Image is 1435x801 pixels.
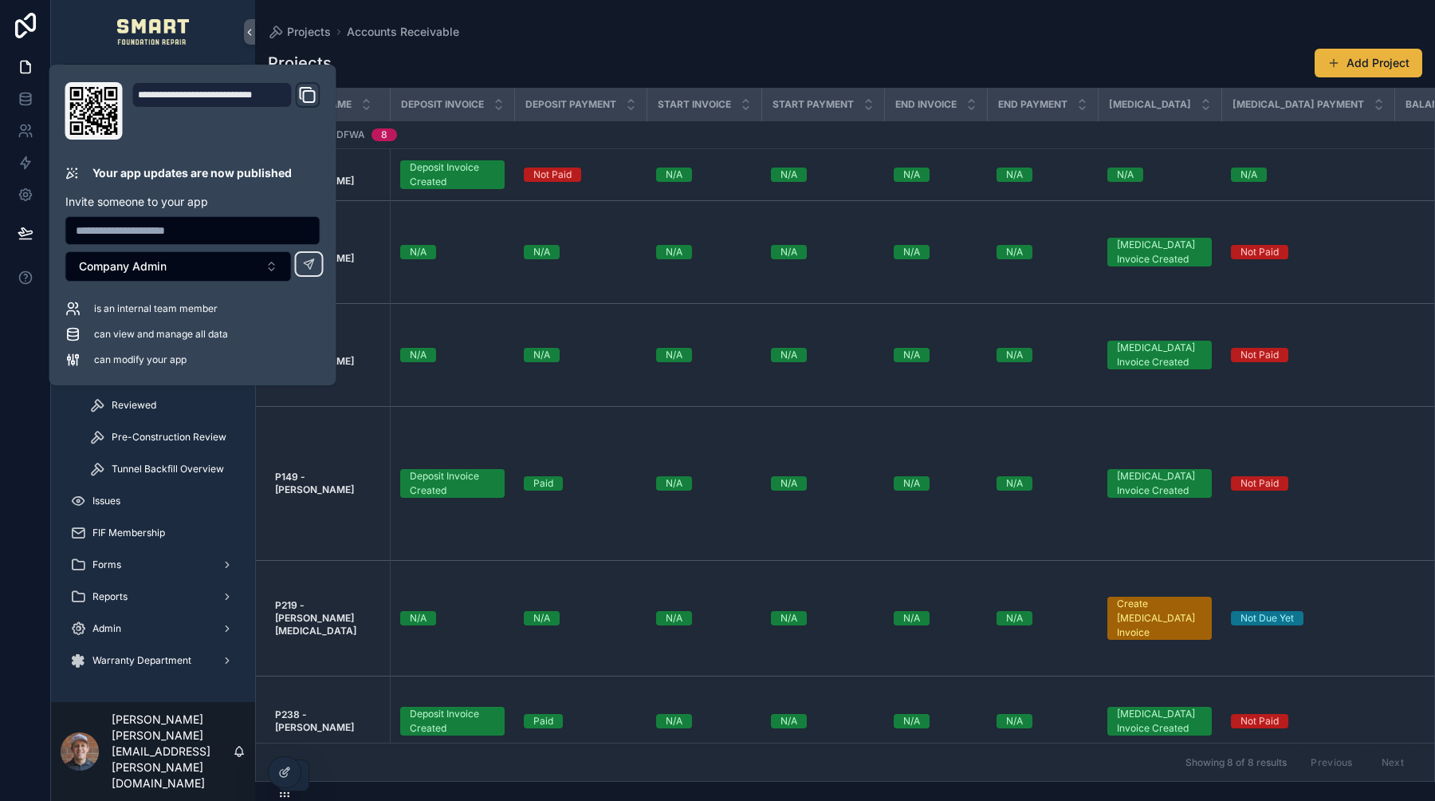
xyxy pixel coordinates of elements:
[1231,714,1385,728] a: Not Paid
[400,611,505,625] a: N/A
[666,348,682,362] div: N/A
[771,611,875,625] a: N/A
[92,495,120,507] span: Issues
[1240,611,1294,625] div: Not Due Yet
[94,353,187,366] span: can modify your app
[112,399,156,412] span: Reviewed
[117,19,190,45] img: App logo
[903,168,920,182] div: N/A
[656,168,752,182] a: N/A
[1240,245,1279,259] div: Not Paid
[997,611,1088,625] a: N/A
[656,611,752,625] a: N/A
[1231,348,1385,362] a: Not Paid
[1006,714,1023,728] div: N/A
[1240,714,1279,728] div: Not Paid
[51,93,255,696] div: scrollable content
[80,391,246,420] a: Reviewed
[1006,611,1023,625] div: N/A
[771,476,875,491] a: N/A
[79,258,167,274] span: Company Admin
[65,251,292,282] button: Select Button
[894,476,977,491] a: N/A
[132,82,320,140] div: Domain and Custom Link
[780,348,797,362] div: N/A
[1107,469,1212,498] a: [MEDICAL_DATA] Invoice Created
[275,708,380,734] a: P238 - [PERSON_NAME]
[92,527,165,539] span: FIF Membership
[1107,168,1212,182] a: N/A
[656,348,752,362] a: N/A
[1231,245,1385,259] a: Not Paid
[525,98,616,111] span: Deposit Payment
[1231,168,1385,182] a: N/A
[61,582,246,611] a: Reports
[903,714,920,728] div: N/A
[80,455,246,483] a: Tunnel Backfill Overview
[268,24,331,40] a: Projects
[400,707,505,736] a: Deposit Invoice Created
[92,622,121,635] span: Admin
[780,245,797,259] div: N/A
[61,519,246,547] a: FIF Membership
[903,348,920,362] div: N/A
[61,614,246,643] a: Admin
[1107,238,1212,266] a: [MEDICAL_DATA] Invoice Created
[112,463,224,475] span: Tunnel Backfill Overview
[771,714,875,728] a: N/A
[1117,707,1202,736] div: [MEDICAL_DATA] Invoice Created
[410,245,427,259] div: N/A
[1109,98,1191,111] span: [MEDICAL_DATA]
[780,476,797,491] div: N/A
[1107,597,1212,640] a: Create [MEDICAL_DATA] Invoice
[771,168,875,182] a: N/A
[658,98,731,111] span: Start Invoice
[410,469,496,498] div: Deposit Invoice Created
[780,611,797,625] div: N/A
[1231,611,1385,625] a: Not Due Yet
[92,165,292,181] p: Your app updates are now published
[666,168,682,182] div: N/A
[94,328,228,341] span: can view and manage all data
[1117,597,1202,640] div: Create [MEDICAL_DATA] Invoice
[533,476,553,491] div: Paid
[401,98,484,111] span: Deposit Invoice
[666,476,682,491] div: N/A
[65,194,320,210] p: Invite someone to your app
[275,708,354,733] strong: P238 - [PERSON_NAME]
[666,611,682,625] div: N/A
[275,599,356,637] strong: P219 - [PERSON_NAME][MEDICAL_DATA]
[903,611,920,625] div: N/A
[400,245,505,259] a: N/A
[894,348,977,362] a: N/A
[268,52,332,74] h1: Projects
[997,245,1088,259] a: N/A
[894,611,977,625] a: N/A
[997,476,1088,491] a: N/A
[92,654,191,667] span: Warranty Department
[656,476,752,491] a: N/A
[894,714,977,728] a: N/A
[400,348,505,362] a: N/A
[61,64,246,93] button: Jump to...K
[771,245,875,259] a: N/A
[275,599,380,637] a: P219 - [PERSON_NAME][MEDICAL_DATA]
[1006,245,1023,259] div: N/A
[92,590,128,603] span: Reports
[347,24,459,40] a: Accounts Receivable
[1117,341,1202,369] div: [MEDICAL_DATA] Invoice Created
[275,471,380,496] a: P149 - [PERSON_NAME]
[656,714,752,728] a: N/A
[1240,476,1279,491] div: Not Paid
[61,550,246,579] a: Forms
[410,707,496,736] div: Deposit Invoice Created
[94,302,218,315] span: is an internal team member
[771,348,875,362] a: N/A
[1233,98,1364,111] span: [MEDICAL_DATA] Payment
[1117,469,1202,498] div: [MEDICAL_DATA] Invoice Created
[1006,168,1023,182] div: N/A
[400,469,505,498] a: Deposit Invoice Created
[287,24,331,40] span: Projects
[780,714,797,728] div: N/A
[895,98,957,111] span: End Invoice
